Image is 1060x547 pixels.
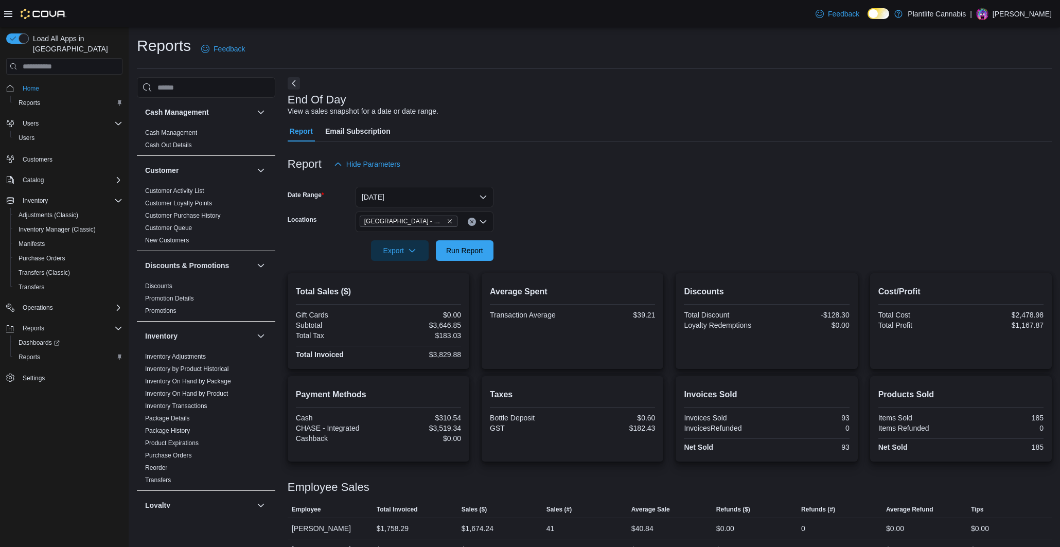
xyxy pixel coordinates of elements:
[145,129,197,137] span: Cash Management
[145,500,170,510] h3: Loyalty
[976,8,988,20] div: Aaron Bryson
[19,82,122,95] span: Home
[19,372,49,384] a: Settings
[145,352,206,361] span: Inventory Adjustments
[360,216,457,227] span: Calgary - Mahogany Market
[380,331,461,340] div: $183.03
[255,106,267,118] button: Cash Management
[29,33,122,54] span: Load All Apps in [GEOGRAPHIC_DATA]
[575,311,656,319] div: $39.21
[145,331,178,341] h3: Inventory
[963,414,1044,422] div: 185
[145,237,189,244] a: New Customers
[23,84,39,93] span: Home
[296,286,461,298] h2: Total Sales ($)
[145,439,199,447] span: Product Expirations
[10,131,127,145] button: Users
[21,9,66,19] img: Cova
[23,119,39,128] span: Users
[14,281,122,293] span: Transfers
[684,389,849,401] h2: Invoices Sold
[145,402,207,410] a: Inventory Transactions
[145,129,197,136] a: Cash Management
[769,311,850,319] div: -$128.30
[868,8,889,19] input: Dark Mode
[878,321,959,329] div: Total Profit
[19,211,78,219] span: Adjustments (Classic)
[377,522,409,535] div: $1,758.29
[145,107,253,117] button: Cash Management
[145,414,190,422] span: Package Details
[490,389,655,401] h2: Taxes
[684,286,849,298] h2: Discounts
[2,116,127,131] button: Users
[684,311,765,319] div: Total Discount
[490,414,571,422] div: Bottle Deposit
[145,295,194,302] a: Promotion Details
[137,36,191,56] h1: Reports
[197,39,249,59] a: Feedback
[19,339,60,347] span: Dashboards
[462,505,487,514] span: Sales ($)
[14,281,48,293] a: Transfers
[288,106,438,117] div: View a sales snapshot for a date or date range.
[288,518,373,539] div: [PERSON_NAME]
[10,237,127,251] button: Manifests
[19,134,34,142] span: Users
[14,238,122,250] span: Manifests
[364,216,445,226] span: [GEOGRAPHIC_DATA] - Mahogany Market
[10,336,127,350] a: Dashboards
[288,191,324,199] label: Date Range
[19,99,40,107] span: Reports
[145,187,204,195] a: Customer Activity List
[255,499,267,511] button: Loyalty
[145,464,167,472] span: Reorder
[145,199,212,207] span: Customer Loyalty Points
[23,324,44,332] span: Reports
[14,351,44,363] a: Reports
[145,165,253,175] button: Customer
[575,424,656,432] div: $182.43
[878,414,959,422] div: Items Sold
[963,321,1044,329] div: $1,167.87
[288,158,322,170] h3: Report
[145,107,209,117] h3: Cash Management
[19,195,122,207] span: Inventory
[145,439,199,447] a: Product Expirations
[145,452,192,459] a: Purchase Orders
[19,322,48,334] button: Reports
[288,216,317,224] label: Locations
[137,185,275,251] div: Customer
[801,522,805,535] div: 0
[145,477,171,484] a: Transfers
[19,353,40,361] span: Reports
[14,223,122,236] span: Inventory Manager (Classic)
[490,286,655,298] h2: Average Spent
[14,267,122,279] span: Transfers (Classic)
[296,424,377,432] div: CHASE - Integrated
[546,522,555,535] div: 41
[292,505,321,514] span: Employee
[145,307,176,315] span: Promotions
[145,500,253,510] button: Loyalty
[23,304,53,312] span: Operations
[14,132,122,144] span: Users
[325,121,391,142] span: Email Subscription
[446,245,483,256] span: Run Report
[137,350,275,490] div: Inventory
[10,222,127,237] button: Inventory Manager (Classic)
[137,280,275,321] div: Discounts & Promotions
[19,117,122,130] span: Users
[14,351,122,363] span: Reports
[296,331,377,340] div: Total Tax
[214,44,245,54] span: Feedback
[878,424,959,432] div: Items Refunded
[296,311,377,319] div: Gift Cards
[878,389,1044,401] h2: Products Sold
[145,141,192,149] span: Cash Out Details
[255,164,267,177] button: Customer
[296,389,461,401] h2: Payment Methods
[19,302,57,314] button: Operations
[436,240,493,261] button: Run Report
